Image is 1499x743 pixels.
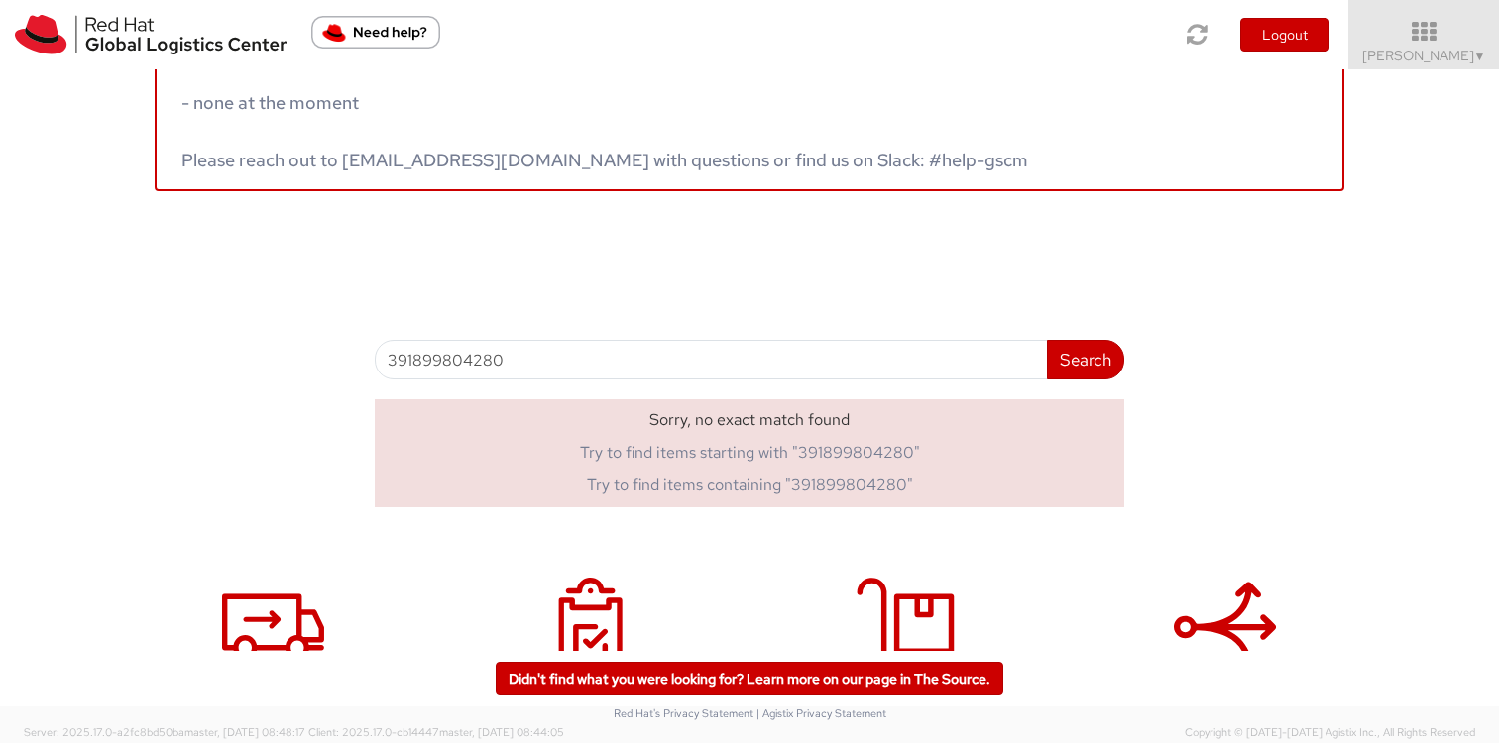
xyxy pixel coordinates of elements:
[1240,18,1329,52] button: Logout
[496,662,1003,695] a: Didn't find what you were looking for? Learn more on our page in The Source.
[759,557,1057,742] a: My Deliveries
[1185,725,1475,741] span: Copyright © [DATE]-[DATE] Agistix Inc., All Rights Reserved
[311,16,440,49] button: Need help?
[439,725,564,739] span: master, [DATE] 08:44:05
[756,706,886,720] a: | Agistix Privacy Statement
[184,725,305,739] span: master, [DATE] 08:48:17
[375,340,1048,379] input: Enter the tracking number or ship request number (at least 4 chars)
[308,725,564,739] span: Client: 2025.17.0-cb14447
[1047,340,1124,379] button: Search
[15,15,287,54] img: rh-logistics-00dfa346123c4ec078e1.svg
[125,557,422,742] a: Shipment Request
[1077,557,1374,742] a: Batch Shipping Guide
[442,557,740,742] a: My Shipments
[1474,49,1486,64] span: ▼
[181,48,1318,69] h5: Service disruptions
[580,442,920,463] a: Try to find items starting with "391899804280"
[587,475,913,495] a: Try to find items containing "391899804280"
[24,725,305,739] span: Server: 2025.17.0-a2fc8bd50ba
[181,91,1028,171] span: - none at the moment Please reach out to [EMAIL_ADDRESS][DOMAIN_NAME] with questions or find us o...
[1362,47,1486,64] span: [PERSON_NAME]
[432,399,1067,442] p: Sorry, no exact match found
[614,706,753,720] a: Red Hat's Privacy Statement
[155,31,1344,191] a: Service disruptions - none at the moment Please reach out to [EMAIL_ADDRESS][DOMAIN_NAME] with qu...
